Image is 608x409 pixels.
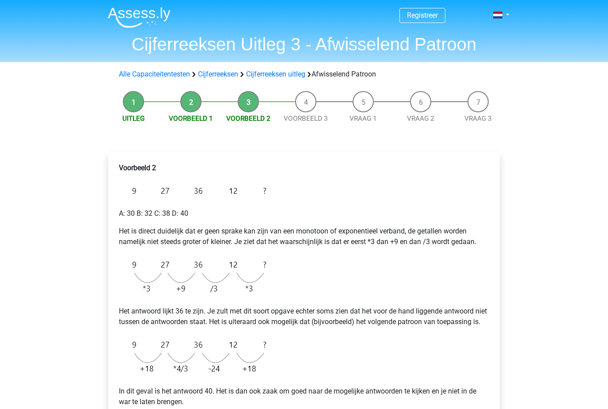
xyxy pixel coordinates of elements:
img: Assessly [108,7,171,28]
p: Het antwoord lijkt 36 te zijn. Je zult met dit soort opgave echter soms zien dat het voor de hand... [119,306,489,327]
p: A: 30 B: 32 C: 38 D: 40 [119,208,489,219]
a: Voorbeeld 1 [169,115,213,122]
p: In dit geval is het antwoord 40. Het is dan ook zaak om goed naar de mogelijke antwoorden te kijk... [119,386,489,407]
a: Registreer [407,11,438,19]
a: Cijferreeksen uitleg [246,70,305,78]
a: Alle Capaciteitentesten [119,70,190,78]
img: Alternating_Example_2_2.png [119,254,271,299]
h1: Cijferreeksen Uitleg 3 - Afwisselend Patroon [101,34,507,55]
a: Vraag 2 [407,115,434,122]
a: Vraag 1 [350,115,377,122]
p: Het is direct duidelijk dat er geen sprake kan zijn van een monotoon of exponentieel verband, de ... [119,226,489,247]
a: Vraag 3 [464,115,492,122]
a: Cijferreeksen [198,70,238,78]
a: Uitleg [122,115,144,122]
img: Alternating_Example_2_3.png [119,334,271,379]
img: Alternating_Example_2_1.png [119,180,271,201]
a: Voorbeeld 2 [226,115,270,122]
a: Voorbeeld 3 [284,115,328,122]
b: Voorbeeld 2 [119,164,156,172]
div: Afwisselend Patroon [115,69,493,80]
